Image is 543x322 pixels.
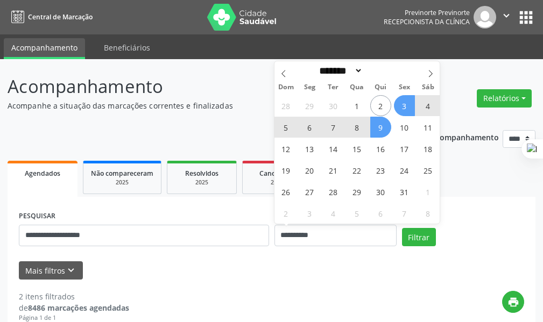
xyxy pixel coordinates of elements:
span: Sex [392,84,416,91]
span: Novembro 2, 2025 [276,203,297,224]
span: Setembro 30, 2025 [323,95,344,116]
button: Mais filtroskeyboard_arrow_down [19,261,83,280]
button: Relatórios [477,89,532,108]
span: Setembro 29, 2025 [299,95,320,116]
span: Agendados [25,169,60,178]
span: Novembro 4, 2025 [323,203,344,224]
span: Outubro 16, 2025 [370,138,391,159]
p: Acompanhe a situação das marcações correntes e finalizadas [8,100,377,111]
span: Outubro 28, 2025 [323,181,344,202]
span: Qua [345,84,369,91]
button: print [502,291,524,313]
span: Outubro 19, 2025 [276,160,297,181]
span: Outubro 8, 2025 [347,117,368,138]
span: Outubro 27, 2025 [299,181,320,202]
p: Ano de acompanhamento [404,130,499,144]
span: Outubro 13, 2025 [299,138,320,159]
label: PESQUISAR [19,208,55,225]
a: Central de Marcação [8,8,93,26]
div: de [19,302,129,313]
span: Outubro 23, 2025 [370,160,391,181]
div: Previnorte Previnorte [384,8,470,17]
span: Sáb [416,84,440,91]
span: Outubro 6, 2025 [299,117,320,138]
span: Outubro 24, 2025 [394,160,415,181]
span: Outubro 18, 2025 [418,138,439,159]
img: img [474,6,496,28]
span: Cancelados [259,169,295,178]
div: 2025 [250,178,304,187]
span: Ter [321,84,345,91]
i: print [507,296,519,308]
span: Qui [369,84,392,91]
span: Outubro 7, 2025 [323,117,344,138]
button: Filtrar [402,228,436,246]
span: Outubro 4, 2025 [418,95,439,116]
div: 2025 [91,178,153,187]
span: Outubro 20, 2025 [299,160,320,181]
span: Outubro 30, 2025 [370,181,391,202]
span: Não compareceram [91,169,153,178]
span: Outubro 10, 2025 [394,117,415,138]
span: Novembro 7, 2025 [394,203,415,224]
span: Novembro 3, 2025 [299,203,320,224]
button:  [496,6,517,28]
span: Novembro 5, 2025 [347,203,368,224]
span: Seg [298,84,321,91]
span: Setembro 28, 2025 [276,95,297,116]
input: Year [363,65,398,76]
i: keyboard_arrow_down [65,264,77,276]
span: Outubro 17, 2025 [394,138,415,159]
strong: 8486 marcações agendadas [28,303,129,313]
span: Outubro 3, 2025 [394,95,415,116]
span: Outubro 14, 2025 [323,138,344,159]
span: Novembro 1, 2025 [418,181,439,202]
span: Novembro 6, 2025 [370,203,391,224]
div: 2 itens filtrados [19,291,129,302]
select: Month [316,65,363,76]
span: Outubro 12, 2025 [276,138,297,159]
span: Outubro 11, 2025 [418,117,439,138]
span: Outubro 22, 2025 [347,160,368,181]
span: Resolvidos [185,169,218,178]
span: Outubro 31, 2025 [394,181,415,202]
button: apps [517,8,535,27]
span: Recepcionista da clínica [384,17,470,26]
p: Acompanhamento [8,73,377,100]
span: Outubro 25, 2025 [418,160,439,181]
div: 2025 [175,178,229,187]
span: Outubro 1, 2025 [347,95,368,116]
span: Outubro 29, 2025 [347,181,368,202]
span: Dom [274,84,298,91]
a: Beneficiários [96,38,158,57]
span: Outubro 21, 2025 [323,160,344,181]
span: Outubro 15, 2025 [347,138,368,159]
span: Outubro 5, 2025 [276,117,297,138]
span: Outubro 9, 2025 [370,117,391,138]
i:  [500,10,512,22]
a: Acompanhamento [4,38,85,59]
span: Outubro 26, 2025 [276,181,297,202]
span: Novembro 8, 2025 [418,203,439,224]
span: Outubro 2, 2025 [370,95,391,116]
span: Central de Marcação [28,12,93,22]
